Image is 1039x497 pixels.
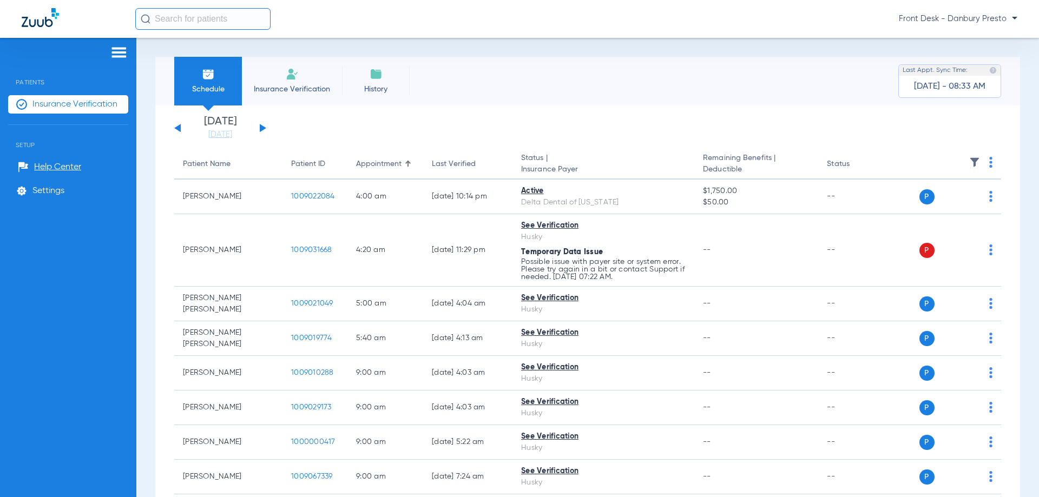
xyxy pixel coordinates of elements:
td: 9:00 AM [347,356,423,390]
div: Appointment [356,158,415,170]
div: See Verification [521,396,686,408]
td: [PERSON_NAME] [174,180,282,214]
li: [DATE] [188,116,253,140]
span: $1,750.00 [703,185,810,197]
img: group-dot-blue.svg [989,157,992,168]
td: -- [818,214,891,287]
div: Last Verified [432,158,504,170]
th: Status [818,149,891,180]
th: Remaining Benefits | [694,149,818,180]
img: Zuub Logo [22,8,59,27]
iframe: Chat Widget [985,445,1039,497]
td: [PERSON_NAME] [PERSON_NAME] [174,321,282,356]
span: -- [703,473,711,480]
td: [DATE] 4:13 AM [423,321,512,356]
td: [DATE] 11:29 PM [423,214,512,287]
td: 9:00 AM [347,425,423,460]
td: [DATE] 4:04 AM [423,287,512,321]
td: 5:40 AM [347,321,423,356]
img: group-dot-blue.svg [989,298,992,309]
span: 1000000417 [291,438,336,446]
span: -- [703,403,711,411]
span: -- [703,369,711,376]
img: hamburger-icon [110,46,128,59]
span: Front Desk - Danbury Presto [899,14,1017,24]
div: Husky [521,339,686,350]
td: 4:20 AM [347,214,423,287]
td: [PERSON_NAME] [174,390,282,425]
td: -- [818,321,891,356]
a: Help Center [18,162,81,173]
td: 5:00 AM [347,287,423,321]
span: Insurance Payer [521,164,686,175]
div: See Verification [521,362,686,373]
img: group-dot-blue.svg [989,191,992,202]
img: group-dot-blue.svg [989,436,992,447]
div: Husky [521,304,686,315]
div: See Verification [521,293,686,304]
span: Insurance Verification [250,84,334,95]
td: [DATE] 4:03 AM [423,356,512,390]
span: 1009019774 [291,334,332,342]
div: Active [521,185,686,197]
span: 1009021049 [291,300,333,307]
span: P [919,189,935,204]
img: group-dot-blue.svg [989,367,992,378]
td: -- [818,287,891,321]
div: Husky [521,408,686,419]
span: 1009067339 [291,473,333,480]
div: Husky [521,442,686,454]
span: 1009022084 [291,193,335,200]
td: 9:00 AM [347,460,423,494]
span: Last Appt. Sync Time: [903,65,968,76]
span: 1009031668 [291,246,332,254]
span: -- [703,246,711,254]
div: Patient ID [291,158,339,170]
span: P [919,435,935,450]
img: History [370,68,383,81]
span: P [919,366,935,381]
span: P [919,469,935,485]
span: Patients [8,62,128,86]
td: [PERSON_NAME] [174,214,282,287]
span: Setup [8,125,128,149]
div: Patient Name [183,158,231,170]
td: [DATE] 10:14 PM [423,180,512,214]
img: Schedule [202,68,215,81]
img: group-dot-blue.svg [989,244,992,255]
a: [DATE] [188,129,253,140]
div: Patient ID [291,158,325,170]
span: P [919,296,935,312]
span: 1009029173 [291,403,332,411]
td: [DATE] 7:24 AM [423,460,512,494]
td: -- [818,356,891,390]
img: filter.svg [969,157,980,168]
div: Last Verified [432,158,476,170]
div: Husky [521,477,686,488]
td: [PERSON_NAME] [174,425,282,460]
p: Possible issue with payer site or system error. Please try again in a bit or contact Support if n... [521,258,686,281]
span: -- [703,334,711,342]
img: group-dot-blue.svg [989,402,992,413]
span: -- [703,300,711,307]
div: See Verification [521,431,686,442]
td: [PERSON_NAME] [174,460,282,494]
td: [DATE] 5:22 AM [423,425,512,460]
td: [DATE] 4:03 AM [423,390,512,425]
td: -- [818,425,891,460]
div: Appointment [356,158,402,170]
input: Search for patients [135,8,271,30]
div: Patient Name [183,158,274,170]
span: Temporary Data Issue [521,248,603,256]
div: Delta Dental of [US_STATE] [521,197,686,208]
img: Search Icon [141,14,150,24]
img: last sync help info [989,67,997,74]
td: -- [818,460,891,494]
td: [PERSON_NAME] [174,356,282,390]
span: Help Center [34,162,81,173]
div: See Verification [521,220,686,231]
span: Insurance Verification [32,99,117,110]
td: 9:00 AM [347,390,423,425]
div: Husky [521,231,686,243]
td: [PERSON_NAME] [PERSON_NAME] [174,287,282,321]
